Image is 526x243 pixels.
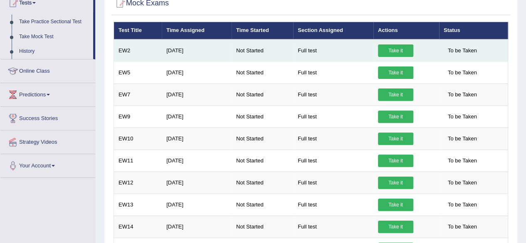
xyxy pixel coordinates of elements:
td: EW5 [114,61,162,83]
td: EW11 [114,150,162,172]
a: Take it [378,133,413,145]
td: Full test [293,39,373,62]
td: EW12 [114,172,162,194]
a: Success Stories [0,107,95,128]
td: [DATE] [162,128,232,150]
td: [DATE] [162,216,232,238]
td: [DATE] [162,39,232,62]
td: Full test [293,128,373,150]
td: EW13 [114,194,162,216]
span: To be Taken [444,221,481,233]
td: Not Started [232,39,293,62]
td: EW2 [114,39,162,62]
td: EW9 [114,106,162,128]
a: History [15,44,93,59]
td: EW10 [114,128,162,150]
a: Take it [378,44,413,57]
span: To be Taken [444,199,481,211]
th: Status [439,22,508,39]
td: [DATE] [162,194,232,216]
td: Not Started [232,106,293,128]
td: Not Started [232,172,293,194]
td: Not Started [232,194,293,216]
a: Your Account [0,154,95,175]
span: To be Taken [444,44,481,57]
span: To be Taken [444,155,481,167]
th: Section Assigned [293,22,373,39]
td: Full test [293,194,373,216]
a: Take it [378,88,413,101]
td: Not Started [232,83,293,106]
span: To be Taken [444,133,481,145]
td: [DATE] [162,83,232,106]
a: Online Class [0,59,95,80]
td: [DATE] [162,150,232,172]
td: Full test [293,83,373,106]
td: Full test [293,172,373,194]
th: Time Started [232,22,293,39]
th: Test Title [114,22,162,39]
td: Full test [293,61,373,83]
a: Take Mock Test [15,29,93,44]
span: To be Taken [444,110,481,123]
a: Strategy Videos [0,130,95,151]
td: [DATE] [162,61,232,83]
td: Full test [293,216,373,238]
a: Take it [378,66,413,79]
td: EW7 [114,83,162,106]
a: Take it [378,177,413,189]
th: Actions [373,22,439,39]
a: Take it [378,110,413,123]
span: To be Taken [444,88,481,101]
td: Full test [293,106,373,128]
th: Time Assigned [162,22,232,39]
td: EW14 [114,216,162,238]
td: Full test [293,150,373,172]
a: Take it [378,221,413,233]
td: Not Started [232,128,293,150]
span: To be Taken [444,177,481,189]
a: Take it [378,155,413,167]
a: Take it [378,199,413,211]
td: Not Started [232,61,293,83]
td: [DATE] [162,106,232,128]
a: Predictions [0,83,95,104]
span: To be Taken [444,66,481,79]
td: Not Started [232,150,293,172]
a: Take Practice Sectional Test [15,15,93,29]
td: [DATE] [162,172,232,194]
td: Not Started [232,216,293,238]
